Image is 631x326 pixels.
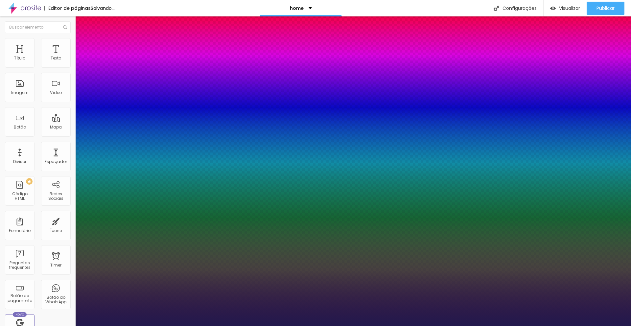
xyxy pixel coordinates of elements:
[544,2,587,15] button: Visualizar
[91,6,115,11] div: Salvando...
[494,6,499,11] img: Icone
[50,90,62,95] div: Vídeo
[44,6,91,11] div: Editor de páginas
[290,6,304,11] p: home
[14,56,25,60] div: Título
[43,295,69,305] div: Botão do WhatsApp
[50,263,61,268] div: Timer
[550,6,556,11] img: view-1.svg
[587,2,624,15] button: Publicar
[50,125,62,129] div: Mapa
[5,21,71,33] input: Buscar elemento
[51,56,61,60] div: Texto
[13,312,27,317] div: Novo
[7,261,33,270] div: Perguntas frequentes
[7,293,33,303] div: Botão de pagamento
[45,159,67,164] div: Espaçador
[596,6,615,11] span: Publicar
[11,90,29,95] div: Imagem
[14,125,26,129] div: Botão
[43,192,69,201] div: Redes Sociais
[63,25,67,29] img: Icone
[13,159,26,164] div: Divisor
[50,228,62,233] div: Ícone
[559,6,580,11] span: Visualizar
[7,192,33,201] div: Código HTML
[9,228,31,233] div: Formulário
